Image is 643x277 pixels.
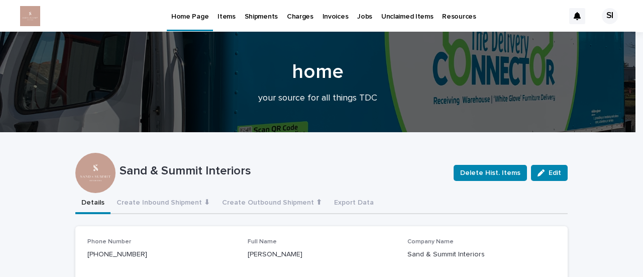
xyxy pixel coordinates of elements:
button: Export Data [328,193,380,214]
span: Company Name [407,239,454,245]
span: Full Name [248,239,277,245]
p: Sand & Summit Interiors [120,164,446,178]
p: Sand & Summit Interiors [407,249,556,260]
a: [PHONE_NUMBER] [87,251,147,258]
button: Create Outbound Shipment ⬆ [216,193,328,214]
img: JMtIMPB2fJI_wlG7gswBLPctgW-7a97Tj9wJ0J0SMkM [20,6,40,26]
button: Details [75,193,111,214]
p: [PERSON_NAME] [248,249,396,260]
button: Delete Hist. Items [454,165,527,181]
button: Edit [531,165,568,181]
button: Create Inbound Shipment ⬇ [111,193,216,214]
div: SI [602,8,618,24]
span: Delete Hist. Items [460,168,520,178]
span: Edit [549,169,561,176]
p: your source for all things TDC [117,93,518,104]
h1: home [71,60,564,84]
span: Phone Number [87,239,131,245]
